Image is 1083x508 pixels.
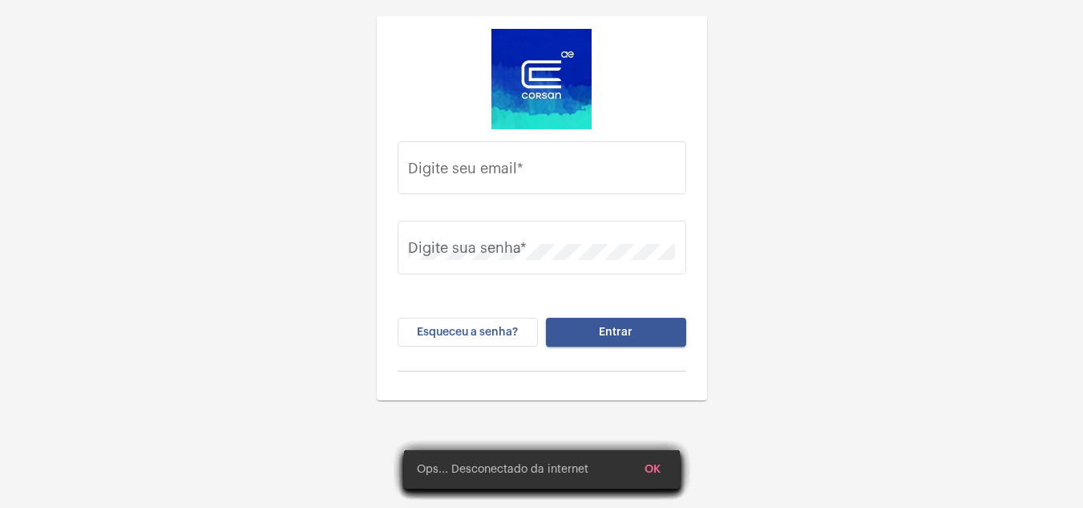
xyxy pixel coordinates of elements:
span: Esqueceu a senha? [417,327,518,338]
span: OK [645,464,661,475]
button: Esqueceu a senha? [398,318,538,347]
button: Entrar [546,318,686,347]
img: d4669ae0-8c07-2337-4f67-34b0df7f5ae4.jpeg [491,29,592,129]
span: Entrar [599,327,632,338]
span: Ops... Desconectado da internet [417,461,588,478]
input: Digite seu email [408,164,675,180]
